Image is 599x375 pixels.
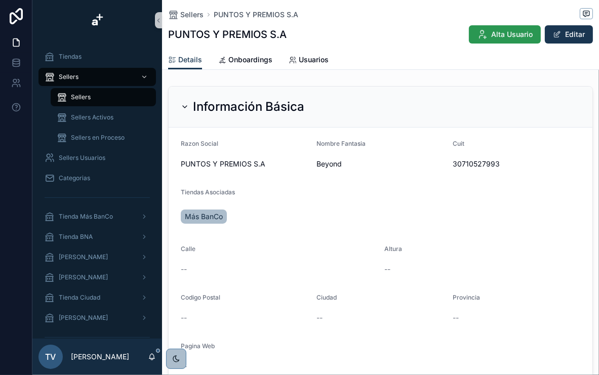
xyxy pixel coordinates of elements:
[59,73,78,81] span: Sellers
[51,88,156,106] a: Sellers
[385,245,403,253] span: Altura
[228,55,272,65] span: Onboardings
[181,264,187,274] span: --
[453,294,480,301] span: Provincia
[193,99,304,115] h2: Información Básica
[289,51,329,71] a: Usuarios
[46,351,56,363] span: TV
[71,352,129,362] p: [PERSON_NAME]
[38,288,156,307] a: Tienda Ciudad
[453,140,464,147] span: Cuit
[316,294,337,301] span: Ciudad
[59,314,108,322] span: [PERSON_NAME]
[168,27,287,41] h1: PUNTOS Y PREMIOS S.A
[181,245,195,253] span: Calle
[38,48,156,66] a: Tiendas
[71,113,113,121] span: Sellers Activos
[32,40,162,339] div: scrollable content
[51,129,156,147] a: Sellers en Proceso
[59,154,105,162] span: Sellers Usuarios
[38,268,156,286] a: [PERSON_NAME]
[38,149,156,167] a: Sellers Usuarios
[181,159,308,169] span: PUNTOS Y PREMIOS S.A
[38,228,156,246] a: Tienda BNA
[51,108,156,127] a: Sellers Activos
[214,10,298,20] a: PUNTOS Y PREMIOS S.A
[59,213,113,221] span: Tienda Más BanCo
[316,313,323,323] span: --
[218,51,272,71] a: Onboardings
[545,25,593,44] button: Editar
[316,159,444,169] span: Beyond
[89,12,105,28] img: App logo
[59,233,93,241] span: Tienda BNA
[180,10,204,20] span: Sellers
[59,253,108,261] span: [PERSON_NAME]
[385,264,391,274] span: --
[181,342,215,350] span: Pagina Web
[59,53,82,61] span: Tiendas
[71,134,125,142] span: Sellers en Proceso
[181,188,235,196] span: Tiendas Asociadas
[71,93,91,101] span: Sellers
[181,313,187,323] span: --
[38,207,156,226] a: Tienda Más BanCo
[469,25,541,44] button: Alta Usuario
[299,55,329,65] span: Usuarios
[168,51,202,70] a: Details
[38,248,156,266] a: [PERSON_NAME]
[168,10,204,20] a: Sellers
[38,309,156,327] a: [PERSON_NAME]
[316,140,366,147] span: Nombre Fantasia
[59,273,108,281] span: [PERSON_NAME]
[185,212,223,222] span: Más BanCo
[59,294,100,302] span: Tienda Ciudad
[38,68,156,86] a: Sellers
[181,294,220,301] span: Codigo Postal
[38,169,156,187] a: Categorias
[181,210,227,224] a: Más BanCo
[178,55,202,65] span: Details
[181,140,218,147] span: Razon Social
[453,159,580,169] span: 30710527993
[59,174,90,182] span: Categorias
[491,29,533,39] span: Alta Usuario
[453,313,459,323] span: --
